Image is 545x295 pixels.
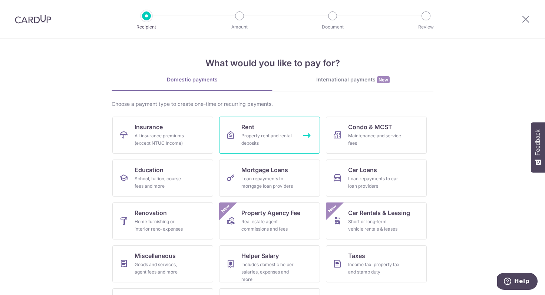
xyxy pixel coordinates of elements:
[326,202,427,239] a: Car Rentals & LeasingShort or long‑term vehicle rentals & leasesNew
[326,245,427,282] a: TaxesIncome tax, property tax and stamp duty
[112,100,433,108] div: Choose a payment type to create one-time or recurring payments.
[348,218,402,233] div: Short or long‑term vehicle rentals & leases
[531,122,545,172] button: Feedback - Show survey
[272,76,433,84] div: International payments
[219,117,320,154] a: RentProperty rent and rental deposits
[15,15,51,24] img: CardUp
[377,76,390,83] span: New
[219,245,320,282] a: Helper SalaryIncludes domestic helper salaries, expenses and more
[112,57,433,70] h4: What would you like to pay for?
[348,261,402,276] div: Income tax, property tax and stamp duty
[135,251,176,260] span: Miscellaneous
[348,165,377,174] span: Car Loans
[135,123,163,131] span: Insurance
[119,23,174,31] p: Recipient
[535,130,541,155] span: Feedback
[241,123,254,131] span: Rent
[135,132,188,147] div: All insurance premiums (except NTUC Income)
[241,251,279,260] span: Helper Salary
[241,208,300,217] span: Property Agency Fee
[348,175,402,190] div: Loan repayments to car loan providers
[135,165,163,174] span: Education
[326,117,427,154] a: Condo & MCSTMaintenance and service fees
[135,218,188,233] div: Home furnishing or interior reno-expenses
[399,23,453,31] p: Review
[135,175,188,190] div: School, tuition, course fees and more
[112,76,272,83] div: Domestic payments
[348,123,392,131] span: Condo & MCST
[241,261,295,283] div: Includes domestic helper salaries, expenses and more
[219,202,232,215] span: New
[112,245,213,282] a: MiscellaneousGoods and services, agent fees and more
[219,160,320,197] a: Mortgage LoansLoan repayments to mortgage loan providers
[241,165,288,174] span: Mortgage Loans
[219,202,320,239] a: Property Agency FeeReal estate agent commissions and feesNew
[326,160,427,197] a: Car LoansLoan repayments to car loan providers
[112,202,213,239] a: RenovationHome furnishing or interior reno-expenses
[212,23,267,31] p: Amount
[348,251,365,260] span: Taxes
[241,132,295,147] div: Property rent and rental deposits
[241,218,295,233] div: Real estate agent commissions and fees
[348,208,410,217] span: Car Rentals & Leasing
[326,202,338,215] span: New
[135,261,188,276] div: Goods and services, agent fees and more
[241,175,295,190] div: Loan repayments to mortgage loan providers
[497,273,538,291] iframe: Opens a widget where you can find more information
[348,132,402,147] div: Maintenance and service fees
[135,208,167,217] span: Renovation
[305,23,360,31] p: Document
[112,160,213,197] a: EducationSchool, tuition, course fees and more
[112,117,213,154] a: InsuranceAll insurance premiums (except NTUC Income)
